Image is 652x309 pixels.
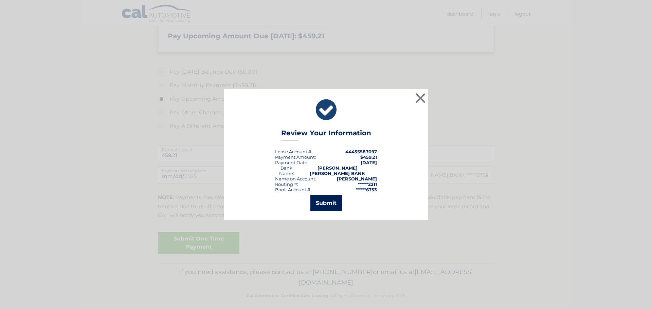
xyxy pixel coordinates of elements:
[275,165,298,176] div: Bank Name:
[275,181,298,187] div: Routing #:
[275,160,308,165] div: :
[275,187,311,192] div: Bank Account #:
[360,154,377,160] span: $459.21
[345,149,377,154] strong: 44455587097
[337,176,377,181] strong: [PERSON_NAME]
[275,149,312,154] div: Lease Account #:
[281,129,371,141] h3: Review Your Information
[414,91,427,105] button: ×
[275,160,307,165] span: Payment Date
[310,165,365,176] strong: [PERSON_NAME] [PERSON_NAME] BANK
[310,195,342,211] button: Submit
[275,154,316,160] div: Payment Amount:
[361,160,377,165] span: [DATE]
[275,176,316,181] div: Name on Account:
